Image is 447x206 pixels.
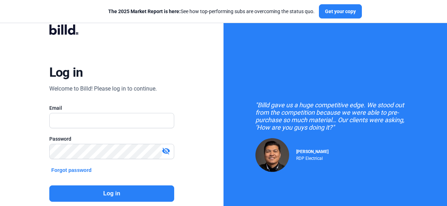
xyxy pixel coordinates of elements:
div: "Billd gave us a huge competitive edge. We stood out from the competition because we were able to... [255,101,415,131]
div: RDP Electrical [296,154,329,161]
div: See how top-performing subs are overcoming the status quo. [108,8,315,15]
img: Raul Pacheco [255,138,289,172]
button: Get your copy [319,4,362,18]
div: Password [49,135,175,142]
div: Welcome to Billd! Please log in to continue. [49,85,157,93]
span: [PERSON_NAME] [296,149,329,154]
div: Email [49,104,175,112]
button: Log in [49,185,175,202]
mat-icon: visibility_off [162,147,170,155]
span: The 2025 Market Report is here: [108,9,181,14]
button: Forgot password [49,166,94,174]
div: Log in [49,65,83,80]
